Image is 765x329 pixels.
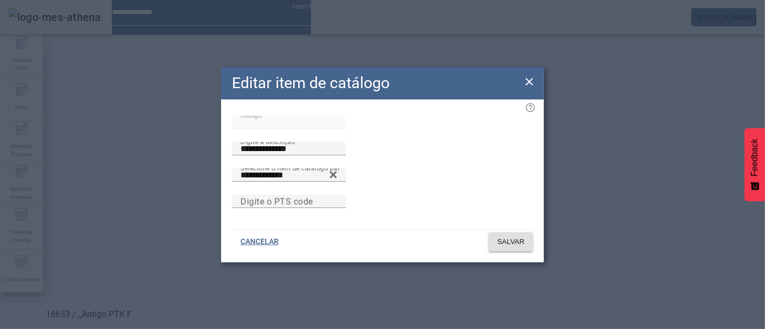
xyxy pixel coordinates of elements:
span: Feedback [750,139,760,176]
button: Feedback - Mostrar pesquisa [745,128,765,201]
mat-label: Código [240,111,262,119]
mat-label: Digite a descrição [240,138,295,145]
span: CANCELAR [240,237,279,247]
input: Number [240,169,337,182]
h2: Editar item de catálogo [232,71,389,95]
span: SALVAR [497,237,525,247]
button: SALVAR [488,232,533,252]
mat-label: Digite o PTS code [240,196,313,206]
button: CANCELAR [232,232,287,252]
mat-label: Selecione o item de catálogo pai [240,164,339,171]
